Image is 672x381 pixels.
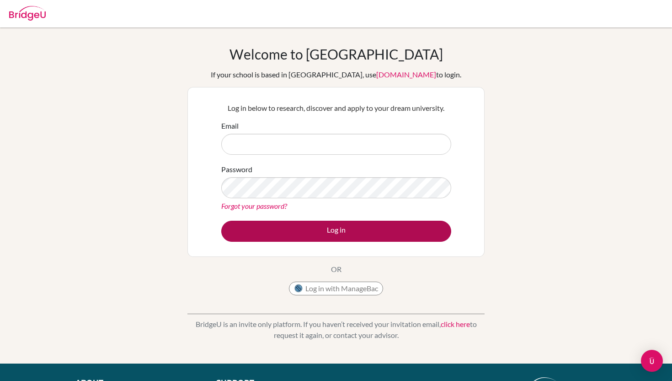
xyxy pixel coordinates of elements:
button: Log in with ManageBac [289,282,383,295]
button: Log in [221,221,451,242]
label: Email [221,120,239,131]
a: click here [441,320,470,328]
img: Bridge-U [9,6,46,21]
div: If your school is based in [GEOGRAPHIC_DATA], use to login. [211,69,461,80]
p: OR [331,264,341,275]
p: BridgeU is an invite only platform. If you haven’t received your invitation email, to request it ... [187,319,485,341]
h1: Welcome to [GEOGRAPHIC_DATA] [229,46,443,62]
p: Log in below to research, discover and apply to your dream university. [221,103,451,114]
a: [DOMAIN_NAME] [376,70,436,79]
div: Open Intercom Messenger [641,350,663,372]
label: Password [221,164,252,175]
a: Forgot your password? [221,201,287,210]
